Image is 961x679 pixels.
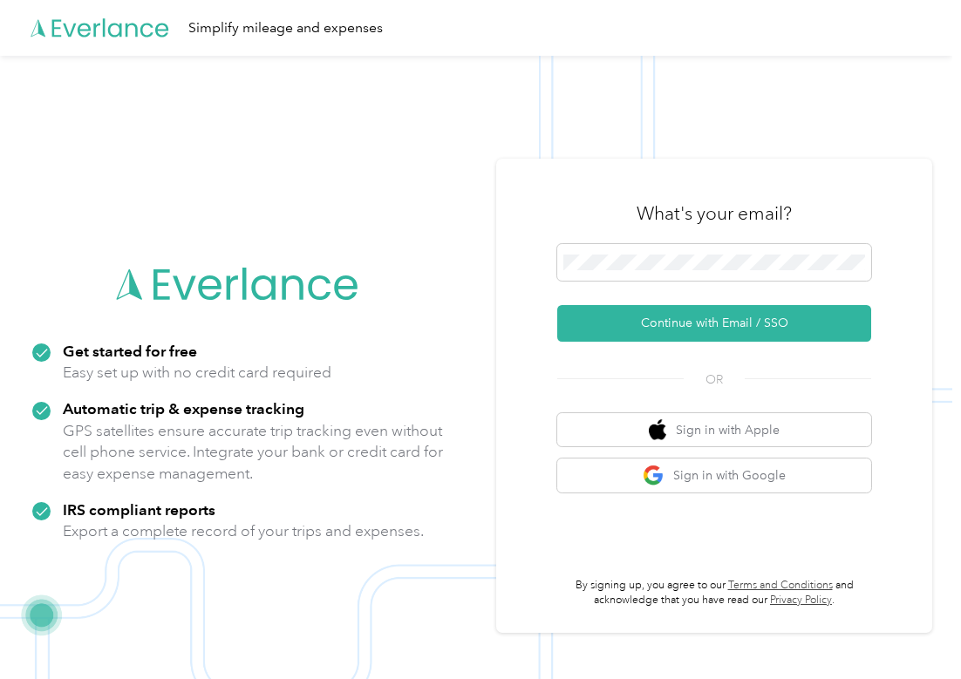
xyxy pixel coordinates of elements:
p: Export a complete record of your trips and expenses. [63,520,424,542]
strong: Get started for free [63,342,197,360]
img: google logo [643,465,665,486]
p: Easy set up with no credit card required [63,362,331,384]
a: Privacy Policy [770,594,832,607]
p: GPS satellites ensure accurate trip tracking even without cell phone service. Integrate your bank... [63,420,444,485]
iframe: Everlance-gr Chat Button Frame [863,581,961,679]
button: apple logoSign in with Apple [557,413,871,447]
img: apple logo [649,419,666,441]
strong: Automatic trip & expense tracking [63,399,304,418]
button: Continue with Email / SSO [557,305,871,342]
p: By signing up, you agree to our and acknowledge that you have read our . [557,578,871,608]
strong: IRS compliant reports [63,500,215,519]
h3: What's your email? [637,201,792,226]
button: google logoSign in with Google [557,458,871,492]
a: Terms and Conditions [728,579,833,592]
span: OR [684,370,745,389]
div: Simplify mileage and expenses [188,17,383,39]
